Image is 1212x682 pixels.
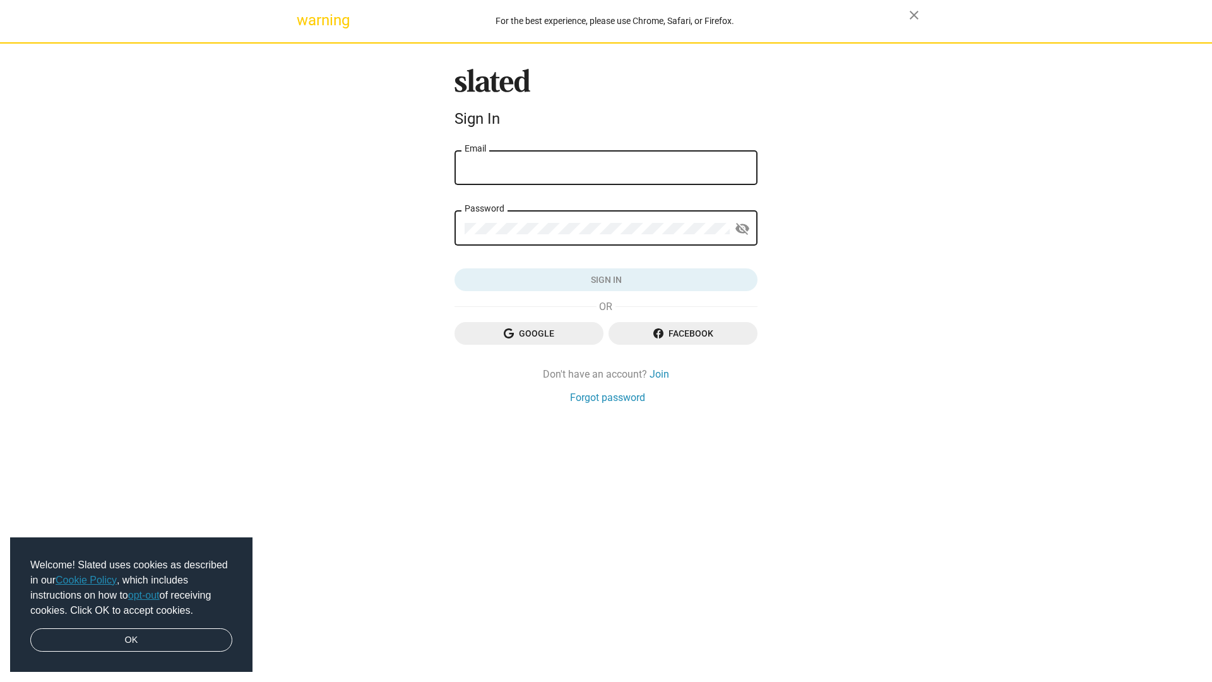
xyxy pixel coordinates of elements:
button: Facebook [609,322,757,345]
mat-icon: warning [297,13,312,28]
a: dismiss cookie message [30,628,232,652]
mat-icon: visibility_off [735,219,750,239]
sl-branding: Sign In [454,69,757,133]
a: Forgot password [570,391,645,404]
a: opt-out [128,590,160,601]
div: cookieconsent [10,537,252,673]
button: Show password [730,217,755,242]
a: Cookie Policy [56,575,117,585]
div: Sign In [454,110,757,128]
div: For the best experience, please use Chrome, Safari, or Firefox. [321,13,909,30]
a: Join [650,368,669,381]
mat-icon: close [906,8,922,23]
div: Don't have an account? [454,368,757,381]
button: Google [454,322,603,345]
span: Google [465,322,593,345]
span: Welcome! Slated uses cookies as described in our , which includes instructions on how to of recei... [30,558,232,618]
span: Facebook [619,322,747,345]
